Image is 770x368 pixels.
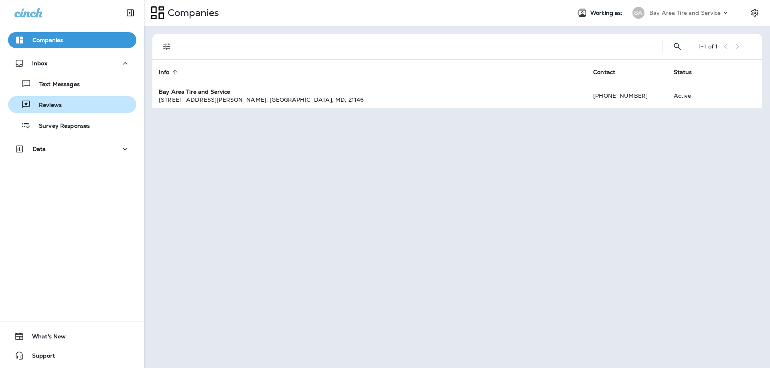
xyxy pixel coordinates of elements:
[632,7,644,19] div: BA
[159,96,580,104] div: [STREET_ADDRESS][PERSON_NAME] , [GEOGRAPHIC_DATA] , MD , 21146
[649,10,721,16] p: Bay Area Tire and Service
[674,68,703,76] span: Status
[587,84,667,108] td: [PHONE_NUMBER]
[24,333,66,343] span: What's New
[24,352,55,362] span: Support
[32,60,47,66] p: Inbox
[164,7,219,19] p: Companies
[159,88,231,95] strong: Bay Area Tire and Service
[31,123,90,130] p: Survey Responses
[674,69,692,76] span: Status
[593,68,626,76] span: Contact
[669,38,685,54] button: Search Companies
[31,102,62,109] p: Reviews
[699,43,717,50] div: 1 - 1 of 1
[32,146,46,152] p: Data
[593,69,615,76] span: Contact
[748,6,762,20] button: Settings
[8,32,136,48] button: Companies
[159,69,170,76] span: Info
[8,348,136,364] button: Support
[667,84,719,108] td: Active
[8,75,136,92] button: Text Messages
[8,141,136,157] button: Data
[8,328,136,344] button: What's New
[159,68,180,76] span: Info
[590,10,624,16] span: Working as:
[119,5,142,21] button: Collapse Sidebar
[159,38,175,54] button: Filters
[8,55,136,71] button: Inbox
[8,117,136,134] button: Survey Responses
[31,81,80,88] p: Text Messages
[32,37,63,43] p: Companies
[8,96,136,113] button: Reviews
